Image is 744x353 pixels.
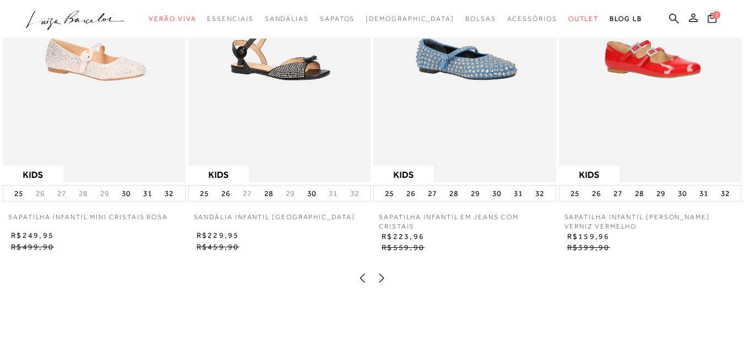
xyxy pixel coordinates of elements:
[589,186,604,201] button: 26
[218,186,233,201] button: 26
[704,12,720,27] button: 1
[425,186,440,201] button: 27
[265,15,309,23] span: Sandálias
[283,188,298,199] button: 29
[567,186,583,201] button: 25
[568,15,599,23] span: Outlet
[559,166,620,182] img: selo_estatico.jpg
[465,9,496,29] a: categoryNavScreenReaderText
[261,186,276,201] button: 28
[347,188,362,199] button: 32
[54,188,69,199] button: 27
[3,166,63,182] img: selo_estatico.jpg
[713,11,720,19] span: 1
[265,9,309,29] a: categoryNavScreenReaderText
[610,9,642,29] a: BLOG LB
[325,188,341,199] button: 31
[610,186,626,201] button: 27
[118,186,134,201] button: 30
[149,15,196,23] span: Verão Viva
[489,186,504,201] button: 30
[382,243,425,252] span: R$559,90
[11,242,54,251] span: R$499,90
[97,188,112,199] button: 29
[240,188,255,199] button: 27
[403,186,419,201] button: 26
[188,166,249,182] img: selo_estatico.jpg
[188,213,361,230] a: SANDÁLIA INFANTIL [GEOGRAPHIC_DATA]
[197,186,212,201] button: 25
[373,166,434,182] img: selo_estatico.jpg
[653,186,669,201] button: 29
[532,186,547,201] button: 32
[507,15,557,23] span: Acessórios
[559,213,742,231] a: SAPATILHA INFANTIL [PERSON_NAME] VERNIZ VERMELHO
[32,188,48,199] button: 26
[11,231,54,240] span: R$249,95
[567,232,610,241] span: R$159,96
[373,213,556,231] a: SAPATILHA INFANTIL EM JEANS COM CRISTAIS
[567,243,610,252] span: R$399,90
[304,186,319,201] button: 30
[197,242,240,251] span: R$459,90
[149,9,196,29] a: categoryNavScreenReaderText
[632,186,647,201] button: 28
[320,9,355,29] a: categoryNavScreenReaderText
[465,15,496,23] span: Bolsas
[382,186,397,201] button: 25
[718,186,733,201] button: 32
[511,186,526,201] button: 31
[75,188,91,199] button: 28
[161,186,177,201] button: 32
[140,186,155,201] button: 31
[382,232,425,241] span: R$223,96
[468,186,483,201] button: 29
[3,213,173,230] a: SAPATILHA INFANTIL MINI CRISTAIS ROSA
[610,15,642,23] span: BLOG LB
[11,186,26,201] button: 25
[366,9,454,29] a: noSubCategoriesText
[207,9,253,29] a: categoryNavScreenReaderText
[366,15,454,23] span: [DEMOGRAPHIC_DATA]
[207,15,253,23] span: Essenciais
[320,15,355,23] span: Sapatos
[675,186,690,201] button: 30
[507,9,557,29] a: categoryNavScreenReaderText
[568,9,599,29] a: categoryNavScreenReaderText
[696,186,712,201] button: 31
[446,186,461,201] button: 28
[197,231,240,240] span: R$229,95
